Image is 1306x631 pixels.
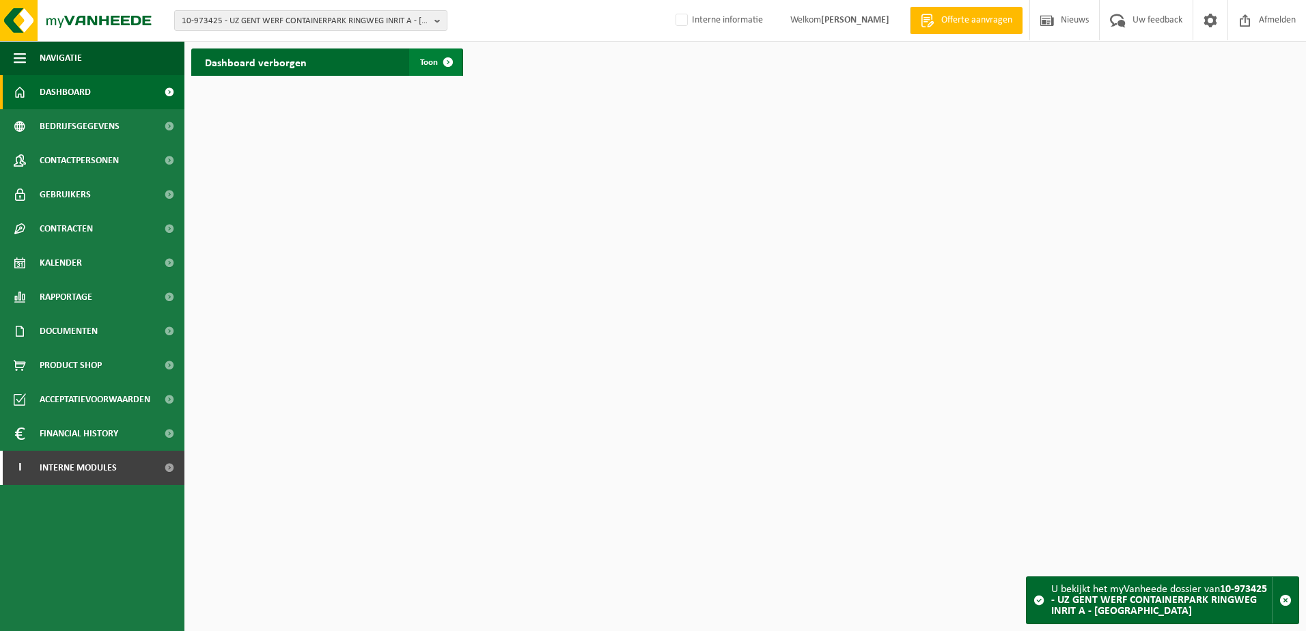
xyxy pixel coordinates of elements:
span: Documenten [40,314,98,348]
span: Dashboard [40,75,91,109]
span: Kalender [40,246,82,280]
span: Contactpersonen [40,143,119,178]
div: U bekijkt het myVanheede dossier van [1051,577,1272,623]
span: Navigatie [40,41,82,75]
span: Acceptatievoorwaarden [40,382,150,417]
span: Toon [420,58,438,67]
button: 10-973425 - UZ GENT WERF CONTAINERPARK RINGWEG INRIT A - [GEOGRAPHIC_DATA] [174,10,447,31]
h2: Dashboard verborgen [191,48,320,75]
span: Contracten [40,212,93,246]
a: Offerte aanvragen [910,7,1023,34]
span: Interne modules [40,451,117,485]
span: Offerte aanvragen [938,14,1016,27]
strong: 10-973425 - UZ GENT WERF CONTAINERPARK RINGWEG INRIT A - [GEOGRAPHIC_DATA] [1051,584,1267,617]
span: 10-973425 - UZ GENT WERF CONTAINERPARK RINGWEG INRIT A - [GEOGRAPHIC_DATA] [182,11,429,31]
span: Bedrijfsgegevens [40,109,120,143]
span: Gebruikers [40,178,91,212]
strong: [PERSON_NAME] [821,15,889,25]
span: I [14,451,26,485]
span: Financial History [40,417,118,451]
span: Rapportage [40,280,92,314]
label: Interne informatie [673,10,763,31]
a: Toon [409,48,462,76]
span: Product Shop [40,348,102,382]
